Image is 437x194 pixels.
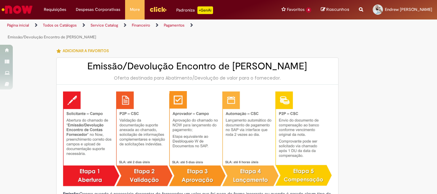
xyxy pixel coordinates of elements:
span: Requisições [44,6,66,13]
span: More [130,6,140,13]
a: Todos os Catálogos [43,23,77,28]
span: Endrew [PERSON_NAME] [385,7,432,12]
p: +GenAi [197,6,213,14]
button: Adicionar a Favoritos [56,44,112,58]
img: click_logo_yellow_360x200.png [149,4,167,14]
img: ServiceNow [1,3,34,16]
div: Padroniza [176,6,213,14]
a: Rascunhos [321,7,349,13]
h2: Emissão/Devolução Encontro de [PERSON_NAME] [63,61,332,72]
a: Service Catalog [91,23,118,28]
div: Oferta destinada para Abatimento/Devolução de valor para o fornecedor. [63,75,332,81]
a: Emissão/Devolução Encontro de [PERSON_NAME] [8,35,96,40]
a: Pagamentos [164,23,185,28]
span: Favoritos [287,6,305,13]
ul: Trilhas de página [5,19,287,43]
span: Despesas Corporativas [76,6,120,13]
span: 4 [306,7,311,13]
span: Adicionar a Favoritos [63,48,109,53]
a: Financeiro [132,23,150,28]
a: Página inicial [7,23,29,28]
span: Rascunhos [326,6,349,12]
